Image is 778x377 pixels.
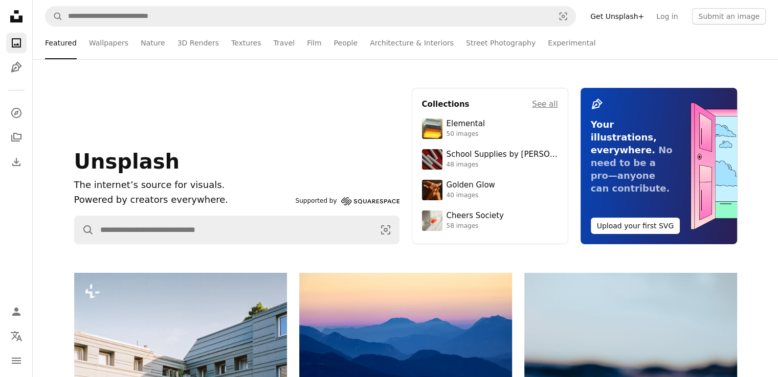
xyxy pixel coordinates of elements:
[75,216,94,244] button: Search Unsplash
[334,27,358,59] a: People
[74,178,292,193] h1: The internet’s source for visuals.
[532,98,558,110] a: See all
[6,326,27,346] button: Language
[6,152,27,172] a: Download History
[307,27,321,59] a: Film
[422,210,442,231] img: photo-1610218588353-03e3130b0e2d
[74,150,180,173] span: Unsplash
[447,130,485,138] div: 50 images
[89,27,128,59] a: Wallpapers
[422,210,558,231] a: Cheers Society58 images
[6,350,27,371] button: Menu
[372,216,399,244] button: Visual search
[6,33,27,53] a: Photos
[6,6,27,29] a: Home — Unsplash
[46,7,63,26] button: Search Unsplash
[591,119,657,155] span: Your illustrations, everywhere.
[231,27,261,59] a: Textures
[422,149,558,170] a: School Supplies by [PERSON_NAME]48 images
[74,216,399,244] form: Find visuals sitewide
[584,8,650,25] a: Get Unsplash+
[551,7,575,26] button: Visual search
[45,6,576,27] form: Find visuals sitewide
[466,27,536,59] a: Street Photography
[74,193,292,207] p: Powered by creators everywhere.
[6,127,27,148] a: Collections
[370,27,454,59] a: Architecture & Interiors
[6,301,27,322] a: Log in / Sign up
[296,195,399,207] a: Supported by
[650,8,684,25] a: Log in
[422,180,558,200] a: Golden Glow40 images
[591,218,680,234] button: Upload your first SVG
[422,119,558,139] a: Elemental50 images
[447,222,504,230] div: 58 images
[422,119,442,139] img: premium_photo-1751985761161-8a269d884c29
[447,180,495,191] div: Golden Glow
[447,161,558,169] div: 48 images
[6,57,27,78] a: Illustrations
[177,27,219,59] a: 3D Renders
[591,145,673,194] span: No need to be a pro—anyone can contribute.
[6,103,27,123] a: Explore
[447,211,504,221] div: Cheers Society
[447,192,495,200] div: 40 images
[422,98,470,110] h4: Collections
[692,8,766,25] button: Submit an image
[422,180,442,200] img: premium_photo-1754759085924-d6c35cb5b7a4
[273,27,295,59] a: Travel
[422,149,442,170] img: premium_photo-1715107534993-67196b65cde7
[548,27,595,59] a: Experimental
[299,334,512,343] a: Layered blue mountains under a pastel sky
[447,119,485,129] div: Elemental
[141,27,165,59] a: Nature
[447,150,558,160] div: School Supplies by [PERSON_NAME]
